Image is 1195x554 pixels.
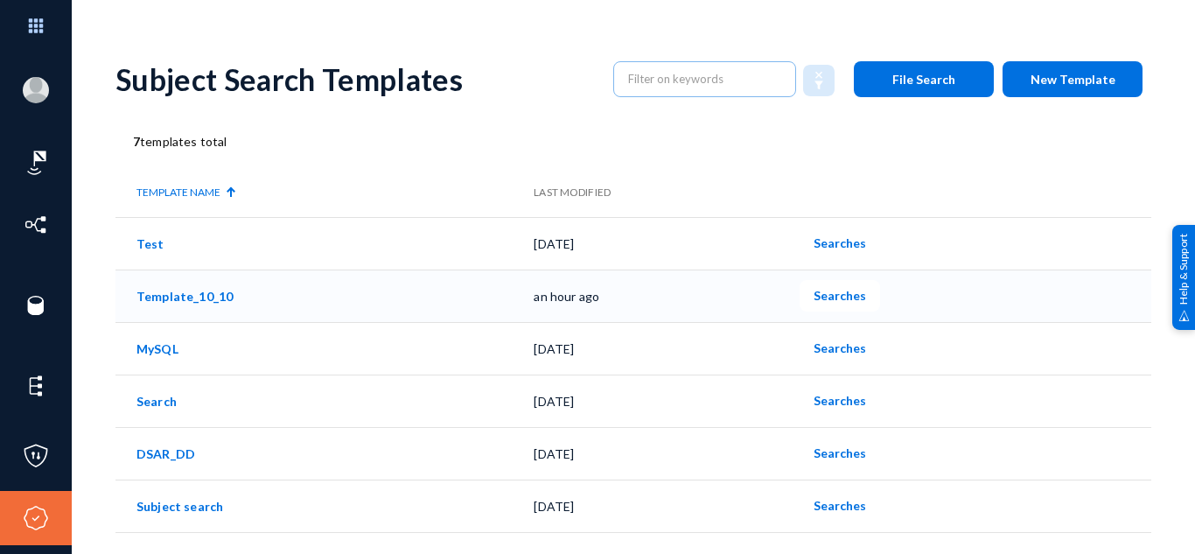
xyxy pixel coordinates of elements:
button: Searches [800,228,880,259]
span: Searches [814,235,866,250]
a: MySQL [136,341,178,356]
td: [DATE] [534,322,800,375]
b: 7 [133,134,140,149]
button: Searches [800,490,880,522]
button: Searches [800,438,880,469]
input: Filter on keywords [628,66,782,92]
span: New Template [1031,72,1115,87]
div: Subject Search Templates [115,61,596,97]
button: New Template [1003,61,1143,97]
a: Test [136,236,164,251]
button: Searches [800,280,880,312]
img: icon-sources.svg [23,292,49,319]
div: templates total [115,132,1151,151]
button: File Search [854,61,994,97]
img: icon-inventory.svg [23,212,49,238]
td: an hour ago [534,270,800,322]
div: Help & Support [1172,224,1195,329]
button: Searches [800,333,880,364]
span: Searches [814,393,866,408]
a: Search [136,394,177,409]
td: [DATE] [534,480,800,532]
img: help_support.svg [1178,310,1190,321]
span: Searches [814,498,866,513]
span: Searches [814,340,866,355]
td: [DATE] [534,217,800,270]
img: icon-risk-sonar.svg [23,150,49,176]
a: Subject search [136,499,223,514]
th: Last Modified [534,168,800,217]
button: Searches [800,385,880,417]
div: Template Name [136,185,220,200]
a: Template_10_10 [136,289,233,304]
img: icon-elements.svg [23,373,49,399]
span: Searches [814,288,866,303]
img: icon-compliance.svg [23,505,49,531]
img: blank-profile-picture.png [23,77,49,103]
span: File Search [892,72,955,87]
td: [DATE] [534,427,800,480]
div: Template Name [136,185,534,200]
a: DSAR_DD [136,446,195,461]
span: Searches [814,445,866,460]
img: app launcher [10,7,62,45]
img: icon-policies.svg [23,443,49,469]
td: [DATE] [534,375,800,427]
